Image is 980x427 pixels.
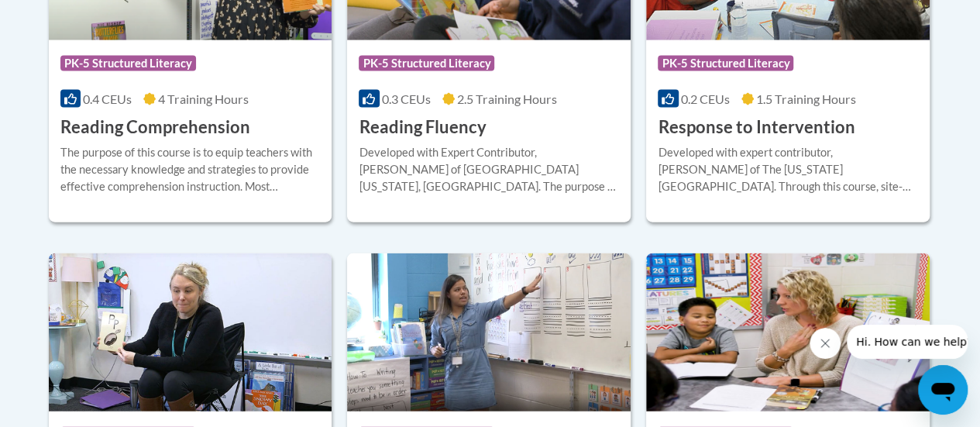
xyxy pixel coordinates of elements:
[60,144,321,195] div: The purpose of this course is to equip teachers with the necessary knowledge and strategies to pr...
[60,115,250,139] h3: Reading Comprehension
[918,365,968,415] iframe: Button to launch messaging window
[359,56,494,71] span: PK-5 Structured Literacy
[658,56,793,71] span: PK-5 Structured Literacy
[158,91,249,106] span: 4 Training Hours
[49,253,332,412] img: Course Logo
[9,11,126,23] span: Hi. How can we help?
[60,56,196,71] span: PK-5 Structured Literacy
[347,253,631,412] img: Course Logo
[359,115,486,139] h3: Reading Fluency
[658,144,918,195] div: Developed with expert contributor, [PERSON_NAME] of The [US_STATE][GEOGRAPHIC_DATA]. Through this...
[847,325,968,359] iframe: Message from company
[359,144,619,195] div: Developed with Expert Contributor, [PERSON_NAME] of [GEOGRAPHIC_DATA][US_STATE], [GEOGRAPHIC_DATA...
[457,91,557,106] span: 2.5 Training Hours
[681,91,730,106] span: 0.2 CEUs
[658,115,854,139] h3: Response to Intervention
[83,91,132,106] span: 0.4 CEUs
[646,253,930,412] img: Course Logo
[382,91,431,106] span: 0.3 CEUs
[810,328,841,359] iframe: Close message
[756,91,856,106] span: 1.5 Training Hours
